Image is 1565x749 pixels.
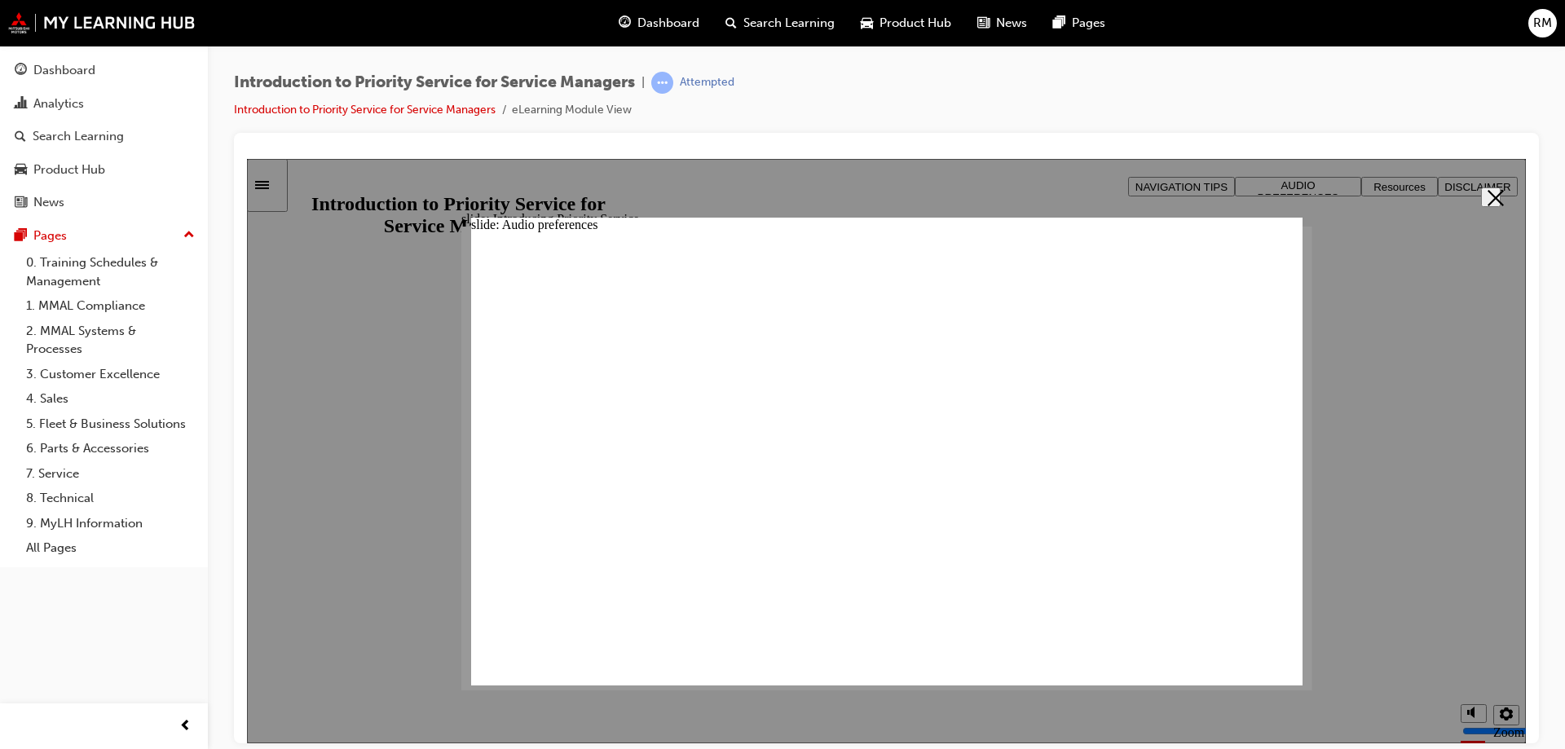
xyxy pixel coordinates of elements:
span: news-icon [977,13,990,33]
span: up-icon [183,225,195,246]
span: search-icon [725,13,737,33]
div: Product Hub [33,161,105,179]
span: guage-icon [15,64,27,78]
a: 0. Training Schedules & Management [20,250,201,293]
div: Attempted [680,75,734,90]
img: mmal [8,12,196,33]
div: Dashboard [33,61,95,80]
span: News [996,14,1027,33]
span: prev-icon [179,716,192,737]
a: 2. MMAL Systems & Processes [20,319,201,362]
a: 1. MMAL Compliance [20,293,201,319]
span: search-icon [15,130,26,144]
a: guage-iconDashboard [606,7,712,40]
button: Pages [7,221,201,251]
span: car-icon [15,163,27,178]
span: news-icon [15,196,27,210]
button: Close [1234,29,1254,48]
div: Analytics [33,95,84,113]
div: Pages [33,227,67,245]
a: 4. Sales [20,386,201,412]
span: learningRecordVerb_ATTEMPT-icon [651,72,673,94]
span: car-icon [861,13,873,33]
span: Search Learning [743,14,835,33]
a: pages-iconPages [1040,7,1118,40]
a: news-iconNews [964,7,1040,40]
a: All Pages [20,535,201,561]
div: Search Learning [33,127,124,146]
span: Dashboard [637,14,699,33]
a: 5. Fleet & Business Solutions [20,412,201,437]
a: 7. Service [20,461,201,487]
button: RM [1528,9,1557,37]
a: 6. Parts & Accessories [20,436,201,461]
a: 3. Customer Excellence [20,362,201,387]
div: News [33,193,64,212]
a: News [7,187,201,218]
span: pages-icon [1053,13,1065,33]
a: 9. MyLH Information [20,511,201,536]
a: Dashboard [7,55,201,86]
span: pages-icon [15,229,27,244]
span: Pages [1072,14,1105,33]
button: DashboardAnalyticsSearch LearningProduct HubNews [7,52,201,221]
span: Introduction to Priority Service for Service Managers [234,73,635,92]
a: car-iconProduct Hub [848,7,964,40]
span: RM [1533,14,1552,33]
a: Introduction to Priority Service for Service Managers [234,103,496,117]
a: Analytics [7,89,201,119]
a: search-iconSearch Learning [712,7,848,40]
a: 8. Technical [20,486,201,511]
a: Search Learning [7,121,201,152]
span: | [641,73,645,92]
span: guage-icon [619,13,631,33]
span: Product Hub [879,14,951,33]
li: eLearning Module View [512,101,632,120]
a: Product Hub [7,155,201,185]
span: chart-icon [15,97,27,112]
